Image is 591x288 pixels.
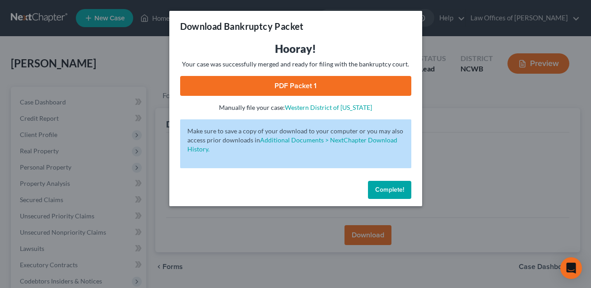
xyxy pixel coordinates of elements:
[180,42,411,56] h3: Hooray!
[368,181,411,199] button: Complete!
[180,60,411,69] p: Your case was successfully merged and ready for filing with the bankruptcy court.
[187,136,397,153] a: Additional Documents > NextChapter Download History.
[180,103,411,112] p: Manually file your case:
[375,186,404,194] span: Complete!
[180,20,304,33] h3: Download Bankruptcy Packet
[560,257,582,279] div: Open Intercom Messenger
[285,104,372,111] a: Western District of [US_STATE]
[187,127,404,154] p: Make sure to save a copy of your download to your computer or you may also access prior downloads in
[180,76,411,96] a: PDF Packet 1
